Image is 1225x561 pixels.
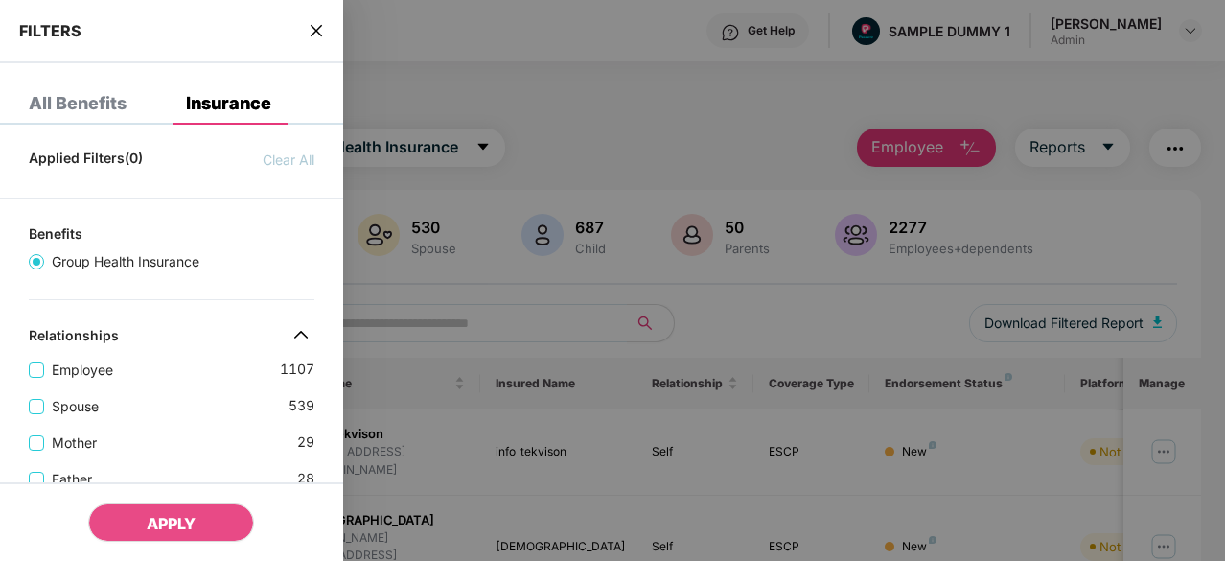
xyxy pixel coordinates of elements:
span: 28 [297,468,314,490]
span: Father [44,469,100,490]
span: Applied Filters(0) [29,150,143,171]
span: APPLY [147,514,196,533]
span: Employee [44,360,121,381]
div: Relationships [29,327,119,350]
div: Insurance [186,94,271,113]
span: close [309,21,324,40]
span: 539 [289,395,314,417]
button: APPLY [88,503,254,542]
span: Group Health Insurance [44,251,207,272]
div: All Benefits [29,94,127,113]
span: 1107 [280,359,314,381]
img: svg+xml;base64,PHN2ZyB4bWxucz0iaHR0cDovL3d3dy53My5vcmcvMjAwMC9zdmciIHdpZHRoPSIzMiIgaGVpZ2h0PSIzMi... [286,319,316,350]
span: FILTERS [19,21,81,40]
span: Clear All [263,150,314,171]
span: Spouse [44,396,106,417]
span: Mother [44,432,104,454]
span: 29 [297,432,314,454]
